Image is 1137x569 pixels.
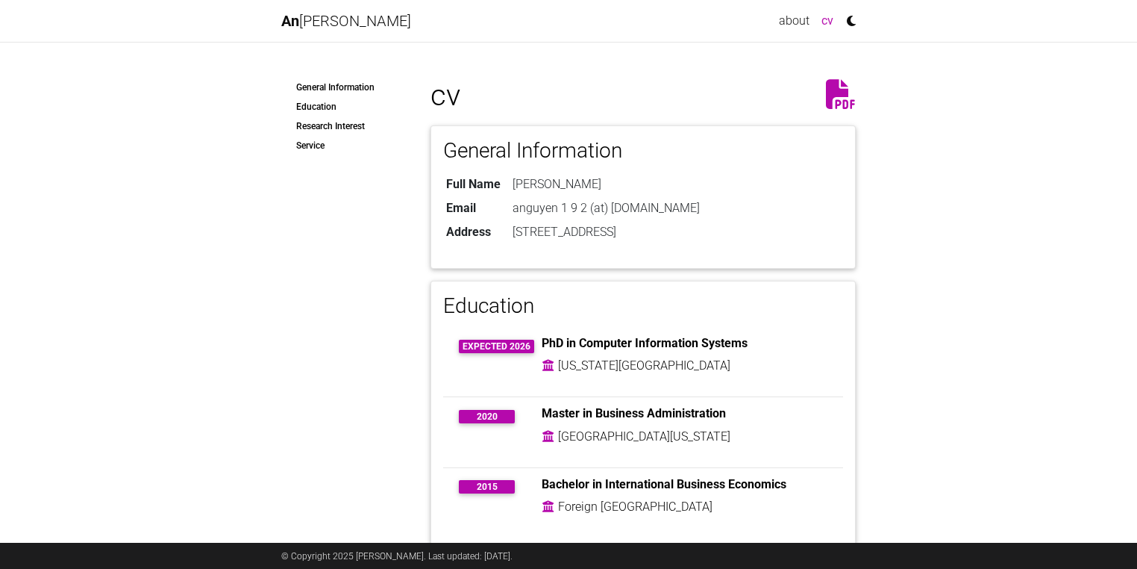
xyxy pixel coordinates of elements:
[270,543,867,569] div: © Copyright 2025 [PERSON_NAME]. Last updated: [DATE].
[507,172,703,196] td: [PERSON_NAME]
[542,406,828,420] h6: Master in Business Administration
[557,497,713,517] td: Foreign [GEOGRAPHIC_DATA]
[281,97,408,116] a: Education
[281,6,411,36] a: An[PERSON_NAME]
[430,78,856,114] h1: cv
[281,12,299,30] span: An
[557,356,731,376] td: [US_STATE][GEOGRAPHIC_DATA]
[815,6,839,36] a: cv
[542,477,828,491] h6: Bachelor in International Business Economics
[446,225,491,239] b: Address
[443,138,843,164] h3: General Information
[281,116,408,136] a: Research Interest
[557,427,731,447] td: [GEOGRAPHIC_DATA][US_STATE]
[281,78,408,97] a: General Information
[459,410,515,423] span: 2020
[281,136,408,155] a: Service
[507,196,703,220] td: anguyen 1 9 2 (at) [DOMAIN_NAME]
[773,6,815,36] a: about
[542,336,828,350] h6: PhD in Computer Information Systems
[446,177,501,191] b: Full Name
[446,201,476,215] b: Email
[459,480,515,494] span: 2015
[443,293,843,319] h3: Education
[507,220,703,244] td: [STREET_ADDRESS]
[459,340,534,353] span: Expected 2026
